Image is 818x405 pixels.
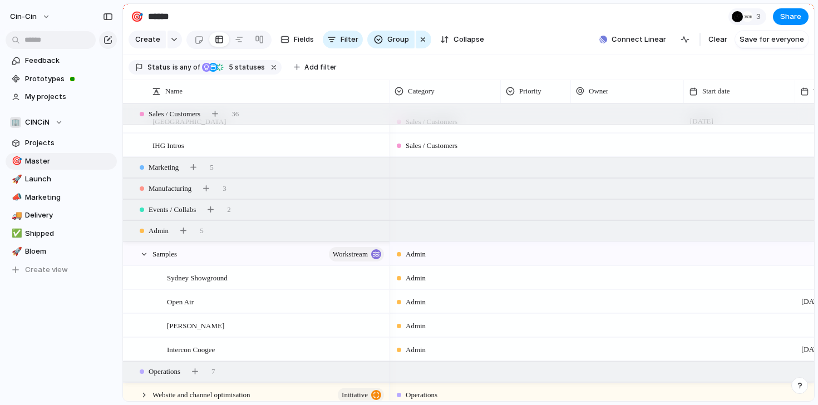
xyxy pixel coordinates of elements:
[408,86,435,97] span: Category
[323,31,363,48] button: Filter
[131,9,143,24] div: 🎯
[6,135,117,151] a: Projects
[10,246,21,257] button: 🚀
[25,210,113,221] span: Delivery
[152,388,250,401] span: Website and channel optimisation
[780,11,801,22] span: Share
[6,189,117,206] a: 📣Marketing
[25,174,113,185] span: Launch
[6,114,117,131] button: 🏢CINCiN
[704,31,732,48] button: Clear
[200,225,204,236] span: 5
[702,86,730,97] span: Start date
[10,210,21,221] button: 🚚
[612,34,666,45] span: Connect Linear
[6,52,117,69] a: Feedback
[287,60,343,75] button: Add filter
[149,162,179,173] span: Marketing
[173,62,178,72] span: is
[406,273,426,284] span: Admin
[6,225,117,242] a: ✅Shipped
[589,86,608,97] span: Owner
[333,246,368,262] span: workstream
[149,108,200,120] span: Sales / Customers
[12,191,19,204] div: 📣
[6,243,117,260] a: 🚀Bloem
[708,34,727,45] span: Clear
[25,246,113,257] span: Bloem
[25,137,113,149] span: Projects
[773,8,809,25] button: Share
[436,31,489,48] button: Collapse
[276,31,318,48] button: Fields
[6,261,117,278] button: Create view
[6,207,117,224] a: 🚚Delivery
[149,225,169,236] span: Admin
[406,320,426,332] span: Admin
[12,209,19,222] div: 🚚
[227,204,231,215] span: 2
[25,192,113,203] span: Marketing
[367,31,415,48] button: Group
[225,63,235,71] span: 5
[167,343,215,355] span: Intercon Coogee
[12,245,19,258] div: 🚀
[406,389,437,401] span: Operations
[25,91,113,102] span: My projects
[167,271,228,284] span: Sydney Showground
[5,8,56,26] button: cin-cin
[225,62,265,72] span: statuses
[152,247,177,260] span: Samples
[406,249,426,260] span: Admin
[10,11,37,22] span: cin-cin
[10,117,21,128] div: 🏢
[178,62,200,72] span: any of
[740,34,804,45] span: Save for everyone
[167,295,194,308] span: Open Air
[25,264,68,275] span: Create view
[149,366,180,377] span: Operations
[231,108,239,120] span: 36
[341,34,358,45] span: Filter
[387,34,409,45] span: Group
[6,171,117,187] div: 🚀Launch
[304,62,337,72] span: Add filter
[25,156,113,167] span: Master
[10,228,21,239] button: ✅
[10,174,21,185] button: 🚀
[6,88,117,105] a: My projects
[25,55,113,66] span: Feedback
[735,31,809,48] button: Save for everyone
[294,34,314,45] span: Fields
[25,228,113,239] span: Shipped
[210,162,214,173] span: 5
[129,31,166,48] button: Create
[595,31,671,48] button: Connect Linear
[6,153,117,170] a: 🎯Master
[152,139,184,151] span: IHG Intros
[149,183,191,194] span: Manufacturing
[329,247,384,261] button: workstream
[211,366,215,377] span: 7
[201,61,267,73] button: 5 statuses
[6,71,117,87] a: Prototypes
[406,344,426,355] span: Admin
[406,297,426,308] span: Admin
[167,319,224,332] span: [PERSON_NAME]
[12,173,19,186] div: 🚀
[25,73,113,85] span: Prototypes
[454,34,484,45] span: Collapse
[135,34,160,45] span: Create
[223,183,226,194] span: 3
[406,140,457,151] span: Sales / Customers
[165,86,183,97] span: Name
[147,62,170,72] span: Status
[149,204,196,215] span: Events / Collabs
[170,61,202,73] button: isany of
[519,86,541,97] span: Priority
